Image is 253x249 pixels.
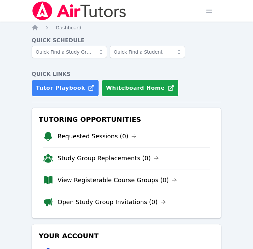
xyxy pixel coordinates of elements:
[32,80,99,96] a: Tutor Playbook
[32,1,127,20] img: Air Tutors
[37,230,216,242] h3: Your Account
[32,46,107,58] input: Quick Find a Study Group
[58,197,166,207] a: Open Study Group Invitations (0)
[56,24,81,31] a: Dashboard
[58,132,137,141] a: Requested Sessions (0)
[110,46,185,58] input: Quick Find a Student
[58,175,177,185] a: View Registerable Course Groups (0)
[37,113,216,126] h3: Tutoring Opportunities
[32,70,221,78] h4: Quick Links
[58,154,159,163] a: Study Group Replacements (0)
[32,36,221,45] h4: Quick Schedule
[102,80,179,96] button: Whiteboard Home
[56,25,81,30] span: Dashboard
[32,24,221,31] nav: Breadcrumb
